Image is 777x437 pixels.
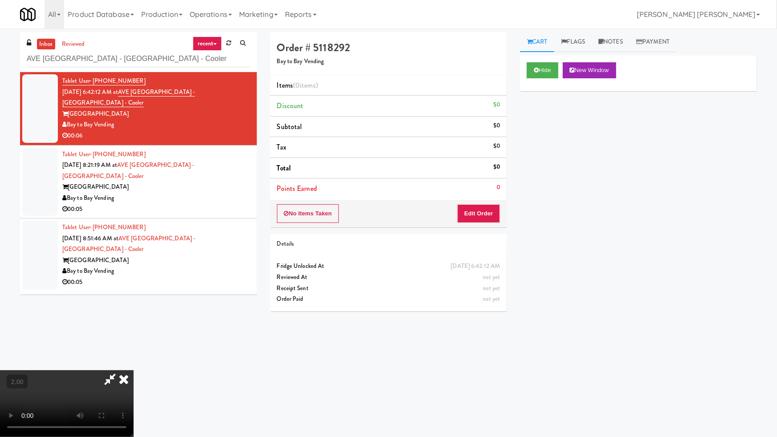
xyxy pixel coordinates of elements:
span: not yet [483,284,500,292]
a: Tablet User· [PHONE_NUMBER] [62,223,146,231]
span: Subtotal [277,121,302,132]
span: Tax [277,142,286,152]
div: Details [277,239,500,250]
a: Flags [554,32,592,52]
div: $0 [493,120,500,131]
div: [GEOGRAPHIC_DATA] [62,109,250,120]
h5: Bay to Bay Vending [277,58,500,65]
input: Search vision orders [27,51,250,67]
span: Total [277,163,291,173]
img: Micromart [20,7,36,22]
div: 00:05 [62,204,250,215]
div: [GEOGRAPHIC_DATA] [62,255,250,266]
a: AVE [GEOGRAPHIC_DATA] - [GEOGRAPHIC_DATA] - Cooler [62,234,195,254]
div: Bay to Bay Vending [62,119,250,130]
a: Tablet User· [PHONE_NUMBER] [62,150,146,158]
span: Items [277,80,318,90]
span: · [PHONE_NUMBER] [90,77,146,85]
span: not yet [483,273,500,281]
div: $0 [493,162,500,173]
a: reviewed [60,39,87,50]
div: Receipt Sent [277,283,500,294]
div: 00:06 [62,130,250,142]
h4: Order # 5118292 [277,42,500,53]
div: $0 [493,141,500,152]
div: 00:05 [62,277,250,288]
span: [DATE] 8:21:19 AM at [62,161,117,169]
a: Cart [520,32,554,52]
div: [GEOGRAPHIC_DATA] [62,182,250,193]
a: inbox [37,39,55,50]
a: recent [193,36,222,51]
div: Reviewed At [277,272,500,283]
span: · [PHONE_NUMBER] [90,150,146,158]
button: New Window [563,62,616,78]
div: 0 [496,182,500,193]
div: Order Paid [277,294,500,305]
span: Discount [277,101,304,111]
span: Points Earned [277,183,317,194]
span: · [PHONE_NUMBER] [90,223,146,231]
div: $0 [493,99,500,110]
div: Fridge Unlocked At [277,261,500,272]
button: Hide [527,62,558,78]
ng-pluralize: items [300,80,316,90]
span: (0 ) [293,80,318,90]
li: Tablet User· [PHONE_NUMBER][DATE] 6:42:12 AM atAVE [GEOGRAPHIC_DATA] - [GEOGRAPHIC_DATA] - Cooler... [20,72,257,146]
span: [DATE] 8:51:46 AM at [62,234,118,243]
a: Notes [592,32,630,52]
button: No Items Taken [277,204,339,223]
span: not yet [483,295,500,303]
li: Tablet User· [PHONE_NUMBER][DATE] 8:21:19 AM atAVE [GEOGRAPHIC_DATA] - [GEOGRAPHIC_DATA] - Cooler... [20,146,257,219]
div: Bay to Bay Vending [62,193,250,204]
button: Edit Order [457,204,500,223]
span: [DATE] 6:42:12 AM at [62,88,118,96]
a: AVE [GEOGRAPHIC_DATA] - [GEOGRAPHIC_DATA] - Cooler [62,161,194,180]
a: Payment [630,32,677,52]
div: [DATE] 6:42:12 AM [451,261,500,272]
li: Tablet User· [PHONE_NUMBER][DATE] 8:51:46 AM atAVE [GEOGRAPHIC_DATA] - [GEOGRAPHIC_DATA] - Cooler... [20,218,257,291]
div: Bay to Bay Vending [62,266,250,277]
a: Tablet User· [PHONE_NUMBER] [62,77,146,85]
a: AVE [GEOGRAPHIC_DATA] - [GEOGRAPHIC_DATA] - Cooler [62,88,195,108]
